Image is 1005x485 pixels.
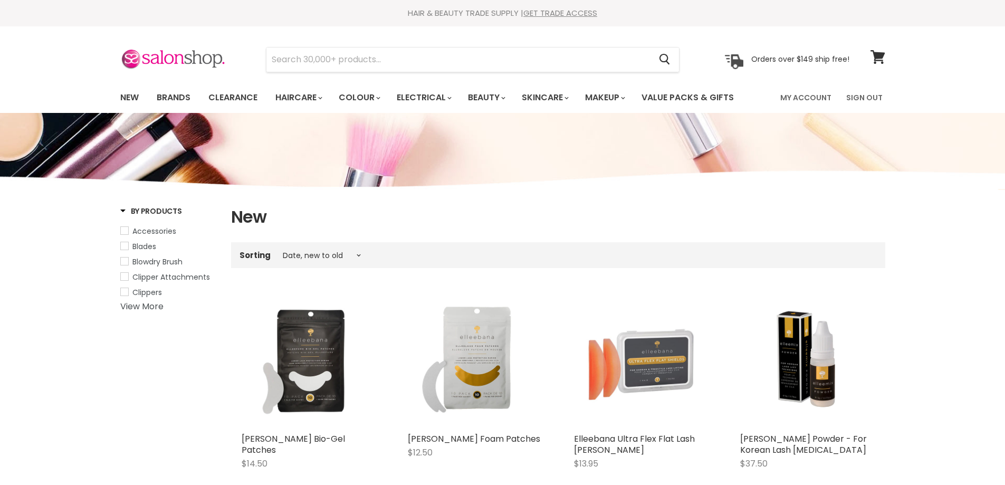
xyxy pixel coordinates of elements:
[120,225,218,237] a: Accessories
[574,458,598,470] span: $13.95
[120,287,218,298] a: Clippers
[740,293,875,428] img: Elleebana ElleeMix Powder - For Korean Lash Lift Technique
[112,87,147,109] a: New
[132,226,176,236] span: Accessories
[149,87,198,109] a: Brands
[120,206,182,216] h3: By Products
[242,293,376,428] img: Elleebana ElleePure Bio-Gel Patches
[577,87,631,109] a: Makeup
[408,446,433,459] span: $12.50
[574,433,695,456] a: Elleebana Ultra Flex Flat Lash [PERSON_NAME]
[132,241,156,252] span: Blades
[331,87,387,109] a: Colour
[651,47,679,72] button: Search
[840,87,889,109] a: Sign Out
[120,271,218,283] a: Clipper Attachments
[751,54,849,64] p: Orders over $149 ship free!
[267,87,329,109] a: Haircare
[574,293,709,428] img: Elleebana Ultra Flex Flat Lash Shields
[107,82,898,113] nav: Main
[774,87,838,109] a: My Account
[634,87,742,109] a: Value Packs & Gifts
[120,256,218,268] a: Blowdry Brush
[389,87,458,109] a: Electrical
[107,8,898,18] div: HAIR & BEAUTY TRADE SUPPLY |
[408,433,540,445] a: [PERSON_NAME] Foam Patches
[200,87,265,109] a: Clearance
[112,82,758,113] ul: Main menu
[242,458,267,470] span: $14.50
[120,300,164,312] a: View More
[266,47,679,72] form: Product
[132,256,183,267] span: Blowdry Brush
[740,458,768,470] span: $37.50
[266,47,651,72] input: Search
[523,7,597,18] a: GET TRADE ACCESS
[242,433,345,456] a: [PERSON_NAME] Bio-Gel Patches
[240,251,271,260] label: Sorting
[132,287,162,298] span: Clippers
[231,206,885,228] h1: New
[514,87,575,109] a: Skincare
[408,293,542,428] img: Elleebana ElleeLuxe Foam Patches
[740,433,867,456] a: [PERSON_NAME] Powder - For Korean Lash [MEDICAL_DATA]
[460,87,512,109] a: Beauty
[120,241,218,252] a: Blades
[132,272,210,282] span: Clipper Attachments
